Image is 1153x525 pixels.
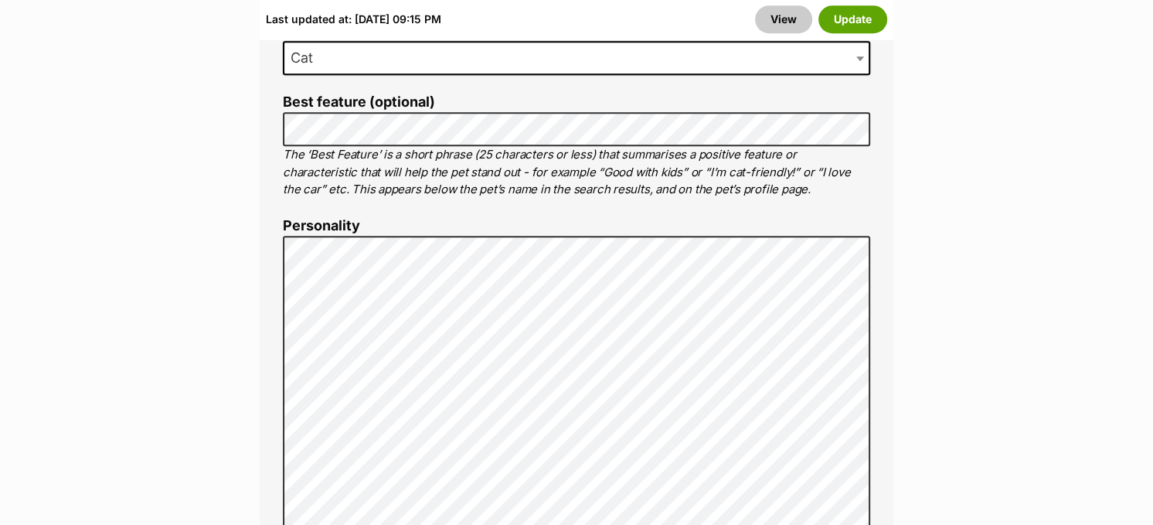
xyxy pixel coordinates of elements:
button: Update [818,5,887,33]
div: Last updated at: [DATE] 09:15 PM [266,5,441,33]
span: Cat [284,47,328,69]
a: View [755,5,812,33]
label: Personality [283,218,870,234]
span: Cat [283,41,870,75]
label: Best feature (optional) [283,94,870,111]
p: The ‘Best Feature’ is a short phrase (25 characters or less) that summarises a positive feature o... [283,146,870,199]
